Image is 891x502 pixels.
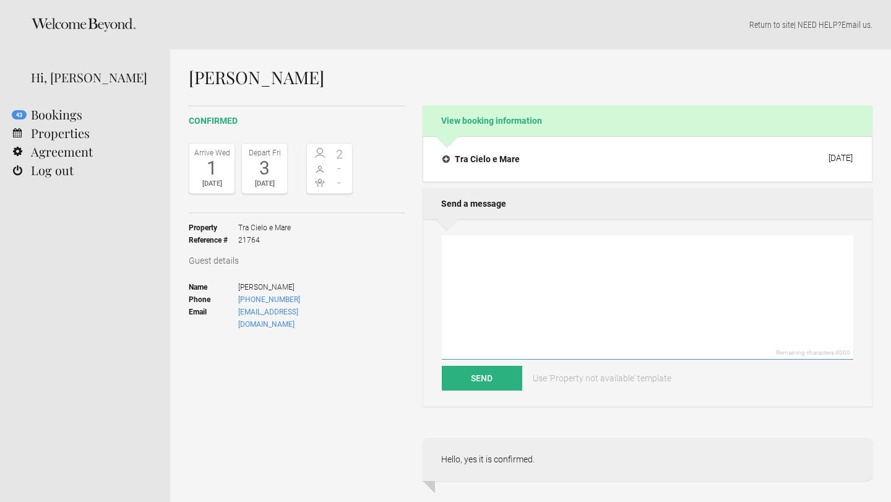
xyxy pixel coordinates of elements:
[749,20,794,30] a: Return to site
[189,68,872,87] h1: [PERSON_NAME]
[189,115,405,128] h2: confirmed
[238,308,298,329] a: [EMAIL_ADDRESS][DOMAIN_NAME]
[12,110,27,119] flynt-notification-badge: 43
[189,281,238,293] strong: Name
[31,68,152,87] div: Hi, [PERSON_NAME]
[829,153,853,163] div: [DATE]
[245,147,284,159] div: Depart Fri
[245,178,284,190] div: [DATE]
[442,153,520,165] h4: Tra Cielo e Mare
[245,159,284,178] div: 3
[330,176,350,189] span: -
[192,159,231,178] div: 1
[238,295,300,304] a: [PHONE_NUMBER]
[524,366,680,391] a: Use 'Property not available' template
[189,222,238,234] strong: Property
[189,234,238,246] strong: Reference #
[330,162,350,175] span: -
[238,234,291,246] span: 21764
[192,178,231,190] div: [DATE]
[423,438,872,481] div: Hello, yes it is confirmed.
[238,281,353,293] span: [PERSON_NAME]
[238,222,291,234] span: Tra Cielo e Mare
[442,366,522,391] button: Send
[433,146,863,172] button: Tra Cielo e Mare [DATE]
[841,20,871,30] a: Email us
[189,306,238,331] strong: Email
[189,19,872,31] p: | NEED HELP? .
[423,105,872,136] h2: View booking information
[189,293,238,306] strong: Phone
[192,147,231,159] div: Arrive Wed
[330,148,350,160] span: 2
[189,254,405,267] h3: Guest details
[423,188,872,219] h2: Send a message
